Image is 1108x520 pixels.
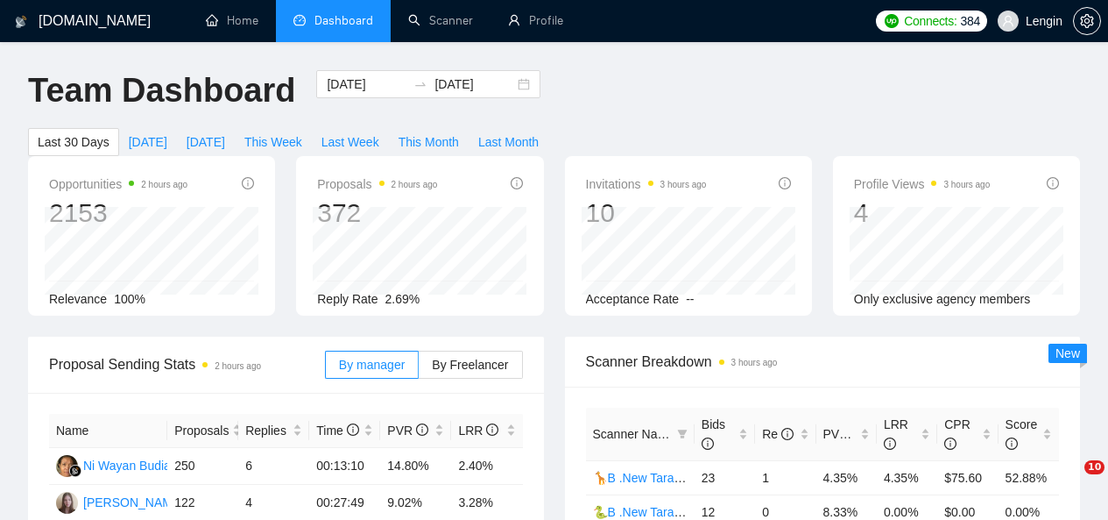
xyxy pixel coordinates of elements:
[399,132,459,152] span: This Month
[38,132,109,152] span: Last 30 Days
[321,132,379,152] span: Last Week
[408,13,473,28] a: searchScanner
[674,421,691,447] span: filter
[56,495,184,509] a: NB[PERSON_NAME]
[245,421,289,440] span: Replies
[884,417,908,451] span: LRR
[469,128,548,156] button: Last Month
[238,448,309,485] td: 6
[944,438,956,450] span: info-circle
[999,460,1059,495] td: 52.88%
[413,77,427,91] span: swap-right
[904,11,956,31] span: Connects:
[317,196,437,230] div: 372
[511,177,523,189] span: info-circle
[1073,14,1101,28] a: setting
[937,460,998,495] td: $75.60
[877,460,937,495] td: 4.35%
[702,417,725,451] span: Bids
[677,429,688,439] span: filter
[762,427,794,441] span: Re
[215,361,261,371] time: 2 hours ago
[114,292,145,306] span: 100%
[49,174,187,195] span: Opportunities
[242,177,254,189] span: info-circle
[416,424,428,436] span: info-circle
[478,132,539,152] span: Last Month
[586,196,707,230] div: 10
[327,75,406,94] input: Start date
[174,421,229,440] span: Proposals
[854,174,991,195] span: Profile Views
[56,492,78,514] img: NB
[1006,417,1038,451] span: Score
[702,438,714,450] span: info-circle
[593,427,674,441] span: Scanner Name
[960,11,979,31] span: 384
[816,460,877,495] td: 4.35%
[486,424,498,436] span: info-circle
[293,14,306,26] span: dashboard
[781,428,794,440] span: info-circle
[28,128,119,156] button: Last 30 Days
[177,128,235,156] button: [DATE]
[1002,15,1014,27] span: user
[1074,14,1100,28] span: setting
[586,292,680,306] span: Acceptance Rate
[458,424,498,438] span: LRR
[695,460,755,495] td: 23
[49,414,167,448] th: Name
[317,174,437,195] span: Proposals
[347,424,359,436] span: info-circle
[56,458,181,472] a: NWNi Wayan Budiarti
[56,455,78,477] img: NW
[1047,177,1059,189] span: info-circle
[141,180,187,189] time: 2 hours ago
[392,180,438,189] time: 2 hours ago
[779,177,791,189] span: info-circle
[15,8,27,36] img: logo
[389,128,469,156] button: This Month
[1073,7,1101,35] button: setting
[49,292,107,306] span: Relevance
[385,292,420,306] span: 2.69%
[312,128,389,156] button: Last Week
[851,428,864,440] span: info-circle
[317,292,378,306] span: Reply Rate
[49,196,187,230] div: 2153
[1084,460,1104,474] span: 10
[593,505,815,519] a: 🐍B .New Taras - Wordpress short 23/04
[339,358,405,372] span: By manager
[434,75,514,94] input: End date
[129,132,167,152] span: [DATE]
[755,460,815,495] td: 1
[83,493,184,512] div: [PERSON_NAME]
[731,358,778,367] time: 3 hours ago
[586,174,707,195] span: Invitations
[28,70,295,111] h1: Team Dashboard
[387,424,428,438] span: PVR
[235,128,312,156] button: This Week
[854,196,991,230] div: 4
[187,132,225,152] span: [DATE]
[314,13,373,28] span: Dashboard
[943,180,990,189] time: 3 hours ago
[432,358,508,372] span: By Freelancer
[49,353,325,375] span: Proposal Sending Stats
[413,77,427,91] span: to
[1006,438,1018,450] span: info-circle
[686,292,694,306] span: --
[1055,346,1080,360] span: New
[119,128,177,156] button: [DATE]
[238,414,309,448] th: Replies
[206,13,258,28] a: homeHome
[854,292,1031,306] span: Only exclusive agency members
[884,438,896,450] span: info-circle
[944,417,970,451] span: CPR
[244,132,302,152] span: This Week
[593,471,855,485] a: 🦒B .New Taras - ReactJS/NextJS rel exp 23/04
[83,456,181,475] div: Ni Wayan Budiarti
[167,414,238,448] th: Proposals
[167,448,238,485] td: 250
[1048,460,1090,502] iframe: Intercom live chat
